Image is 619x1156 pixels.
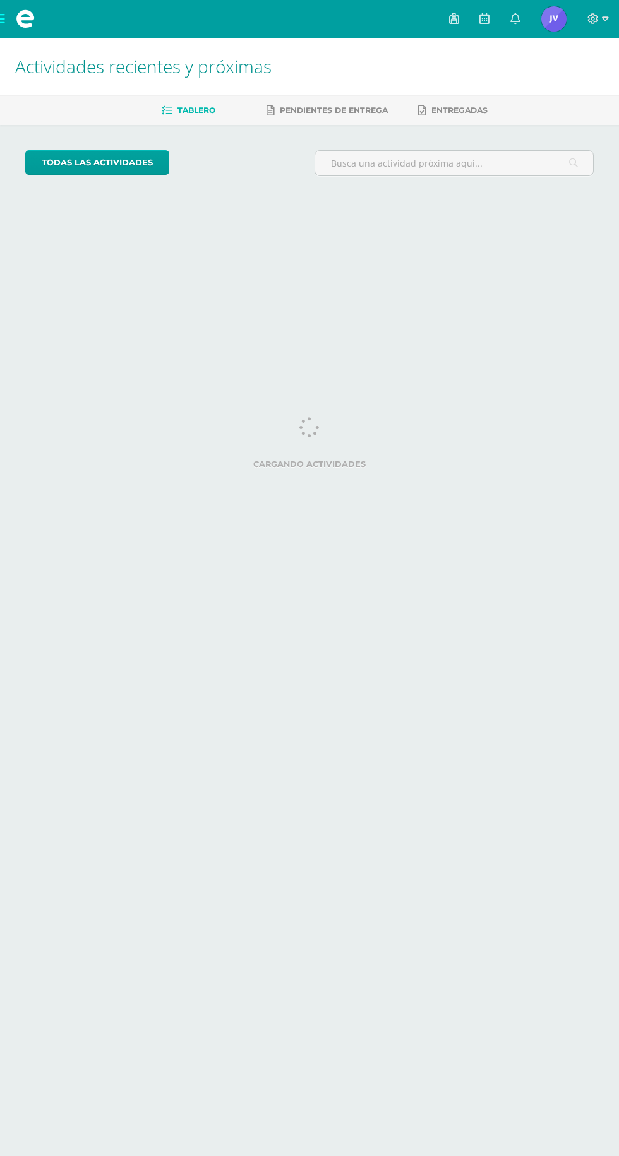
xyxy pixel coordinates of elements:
[25,459,594,469] label: Cargando actividades
[25,150,169,175] a: todas las Actividades
[280,105,388,115] span: Pendientes de entrega
[162,100,215,121] a: Tablero
[418,100,488,121] a: Entregadas
[541,6,567,32] img: 7c3427881ff530dfaa8a367d5682f7cd.png
[15,54,272,78] span: Actividades recientes y próximas
[315,151,593,175] input: Busca una actividad próxima aquí...
[431,105,488,115] span: Entregadas
[267,100,388,121] a: Pendientes de entrega
[177,105,215,115] span: Tablero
